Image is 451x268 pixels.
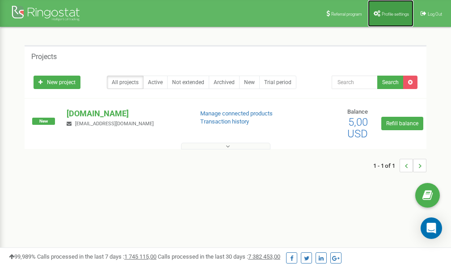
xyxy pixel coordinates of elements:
[75,121,154,127] span: [EMAIL_ADDRESS][DOMAIN_NAME]
[373,150,426,181] nav: ...
[377,76,404,89] button: Search
[259,76,296,89] a: Trial period
[31,53,57,61] h5: Projects
[200,110,273,117] a: Manage connected products
[382,12,409,17] span: Profile settings
[347,116,368,140] span: 5,00 USD
[143,76,168,89] a: Active
[9,253,36,260] span: 99,989%
[332,76,378,89] input: Search
[347,108,368,115] span: Balance
[248,253,280,260] u: 7 382 453,00
[239,76,260,89] a: New
[158,253,280,260] span: Calls processed in the last 30 days :
[124,253,156,260] u: 1 745 115,00
[67,108,185,119] p: [DOMAIN_NAME]
[37,253,156,260] span: Calls processed in the last 7 days :
[373,159,400,172] span: 1 - 1 of 1
[421,217,442,239] div: Open Intercom Messenger
[32,118,55,125] span: New
[167,76,209,89] a: Not extended
[428,12,442,17] span: Log Out
[107,76,143,89] a: All projects
[34,76,80,89] a: New project
[331,12,362,17] span: Referral program
[200,118,249,125] a: Transaction history
[209,76,240,89] a: Archived
[381,117,423,130] a: Refill balance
